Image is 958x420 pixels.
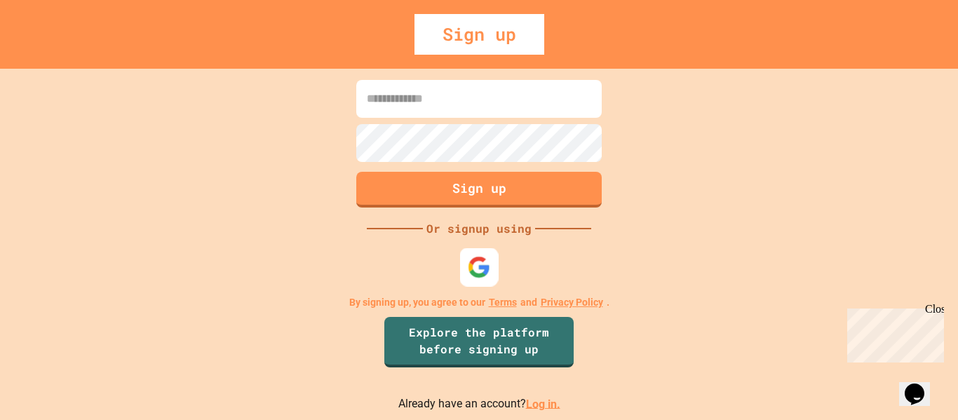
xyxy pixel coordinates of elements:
div: Or signup using [423,220,535,237]
button: Sign up [356,172,602,208]
div: Sign up [414,14,544,55]
a: Explore the platform before signing up [384,317,574,367]
p: By signing up, you agree to our and . [349,295,609,310]
a: Terms [489,295,517,310]
a: Log in. [526,397,560,410]
iframe: chat widget [842,303,944,363]
img: google-icon.svg [468,255,491,278]
div: Chat with us now!Close [6,6,97,89]
a: Privacy Policy [541,295,603,310]
p: Already have an account? [398,395,560,413]
iframe: chat widget [899,364,944,406]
